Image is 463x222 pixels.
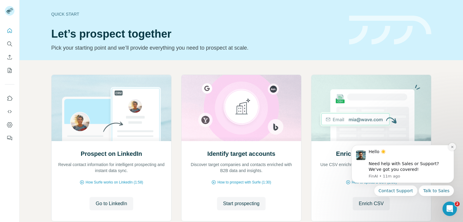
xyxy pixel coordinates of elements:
[51,75,172,141] img: Prospect on LinkedIn
[336,150,406,158] h2: Enrich your contact lists
[26,36,107,41] p: Message from FinAI, sent 11m ago
[26,11,107,35] div: Message content
[14,13,23,22] img: Profile image for FinAI
[5,39,14,49] button: Search
[9,48,112,58] div: Quick reply options
[5,106,14,117] button: Use Surfe API
[106,5,114,13] button: Dismiss notification
[5,93,14,104] button: Use Surfe on LinkedIn
[90,197,133,210] button: Go to LinkedIn
[32,48,75,58] button: Quick reply: Contact Support
[181,75,301,141] img: Identify target accounts
[217,180,271,185] span: How to prospect with Surfe (1:30)
[76,48,112,58] button: Quick reply: Talk to Sales
[51,44,342,52] p: Pick your starting point and we’ll provide everything you need to prospect at scale.
[207,150,276,158] h2: Identify target accounts
[455,202,460,206] span: 2
[443,202,457,216] iframe: Intercom live chat
[5,52,14,63] button: Enrich CSV
[342,138,463,219] iframe: Intercom notifications message
[51,11,342,17] div: Quick start
[86,180,143,185] span: How Surfe works on LinkedIn (1:58)
[317,162,425,174] p: Use CSV enrichment to confirm you are using the best data available.
[9,7,112,45] div: message notification from FinAI, 11m ago. Hello ☀️ ​ Need help with Sales or Support? We've got y...
[187,162,295,174] p: Discover target companies and contacts enriched with B2B data and insights.
[217,197,266,210] button: Start prospecting
[349,16,431,45] img: banner
[5,25,14,36] button: Quick start
[223,200,260,207] span: Start prospecting
[311,75,431,141] img: Enrich your contact lists
[5,119,14,130] button: Dashboard
[26,11,107,35] div: Hello ☀️ ​ Need help with Sales or Support? We've got you covered!
[5,65,14,76] button: My lists
[58,162,165,174] p: Reveal contact information for intelligent prospecting and instant data sync.
[96,200,127,207] span: Go to LinkedIn
[81,150,142,158] h2: Prospect on LinkedIn
[51,28,342,40] h1: Let’s prospect together
[5,133,14,143] button: Feedback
